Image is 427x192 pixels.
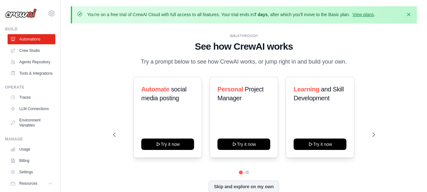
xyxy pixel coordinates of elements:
[8,167,55,177] a: Settings
[395,162,427,192] iframe: Chat Widget
[113,34,375,38] div: WALKTHROUGH
[141,86,169,93] span: Automate
[8,92,55,102] a: Traces
[352,12,374,17] a: View plans
[5,9,37,18] img: Logo
[8,104,55,114] a: LLM Connections
[217,86,243,93] span: Personal
[8,144,55,154] a: Usage
[5,85,55,90] div: Operate
[8,178,55,189] button: Resources
[113,41,375,52] h1: See how CrewAI works
[294,86,344,102] span: and Skill Development
[5,137,55,142] div: Manage
[141,139,194,150] button: Try it now
[8,46,55,56] a: Crew Studio
[8,68,55,78] a: Tools & Integrations
[217,139,270,150] button: Try it now
[294,139,346,150] button: Try it now
[294,86,319,93] span: Learning
[5,27,55,32] div: Build
[217,86,264,102] span: Project Manager
[8,156,55,166] a: Billing
[8,34,55,44] a: Automations
[87,11,375,18] p: You're on a free trial of CrewAI Cloud with full access to all features. Your trial ends in , aft...
[8,57,55,67] a: Agents Repository
[19,181,37,186] span: Resources
[8,115,55,130] a: Environment Variables
[138,57,350,66] p: Try a prompt below to see how CrewAI works, or jump right in and build your own.
[141,86,186,102] span: social media posting
[254,12,268,17] strong: 7 days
